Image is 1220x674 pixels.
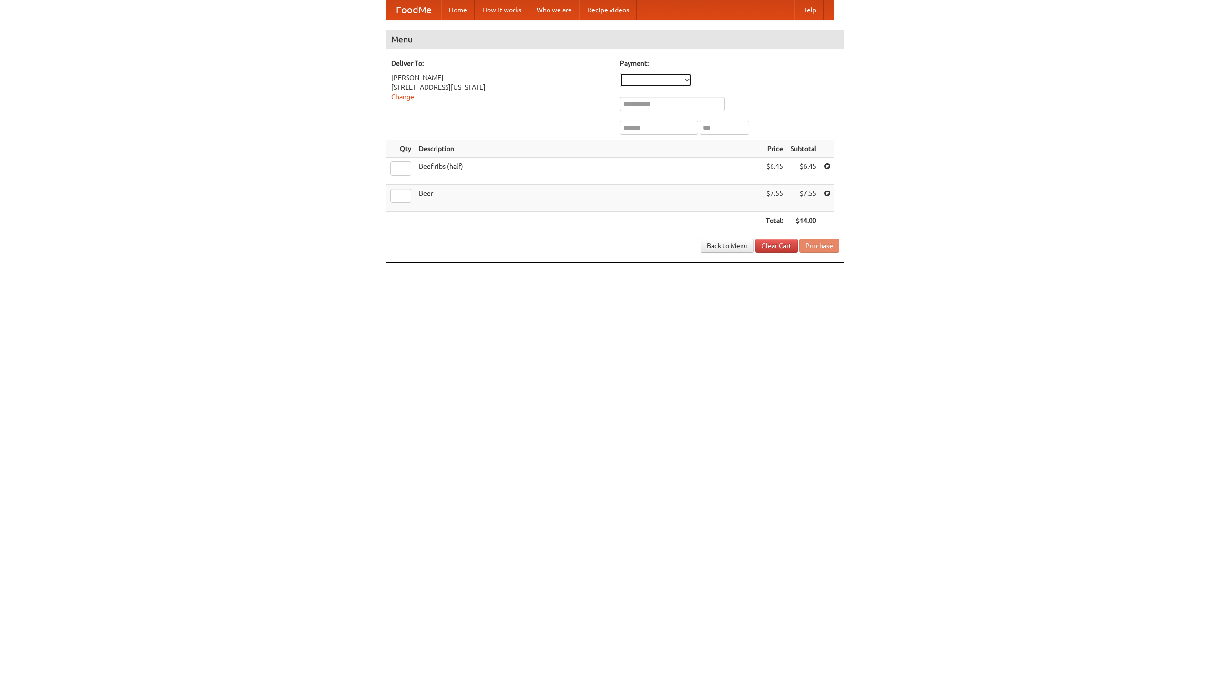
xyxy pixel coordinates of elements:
[391,73,610,82] div: [PERSON_NAME]
[762,185,787,212] td: $7.55
[415,140,762,158] th: Description
[391,82,610,92] div: [STREET_ADDRESS][US_STATE]
[794,0,824,20] a: Help
[787,158,820,185] td: $6.45
[386,30,844,49] h4: Menu
[415,185,762,212] td: Beer
[787,140,820,158] th: Subtotal
[787,212,820,230] th: $14.00
[762,212,787,230] th: Total:
[620,59,839,68] h5: Payment:
[701,239,754,253] a: Back to Menu
[762,158,787,185] td: $6.45
[386,140,415,158] th: Qty
[475,0,529,20] a: How it works
[529,0,579,20] a: Who we are
[799,239,839,253] button: Purchase
[415,158,762,185] td: Beef ribs (half)
[391,93,414,101] a: Change
[441,0,475,20] a: Home
[762,140,787,158] th: Price
[755,239,798,253] a: Clear Cart
[579,0,637,20] a: Recipe videos
[787,185,820,212] td: $7.55
[391,59,610,68] h5: Deliver To:
[386,0,441,20] a: FoodMe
